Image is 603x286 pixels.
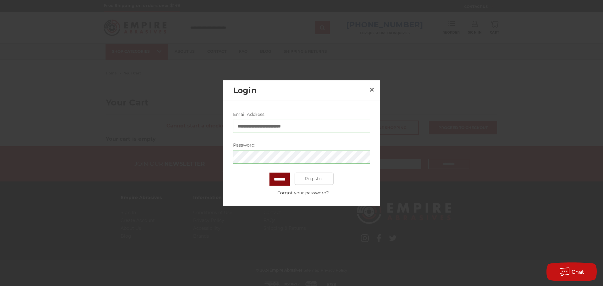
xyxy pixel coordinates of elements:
h2: Login [233,84,367,96]
span: × [369,84,375,96]
label: Password: [233,142,370,148]
button: Chat [546,262,597,281]
span: Chat [572,269,584,275]
a: Forgot your password? [236,189,370,196]
label: Email Address: [233,111,370,117]
a: Close [367,85,377,95]
a: Register [295,172,334,185]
